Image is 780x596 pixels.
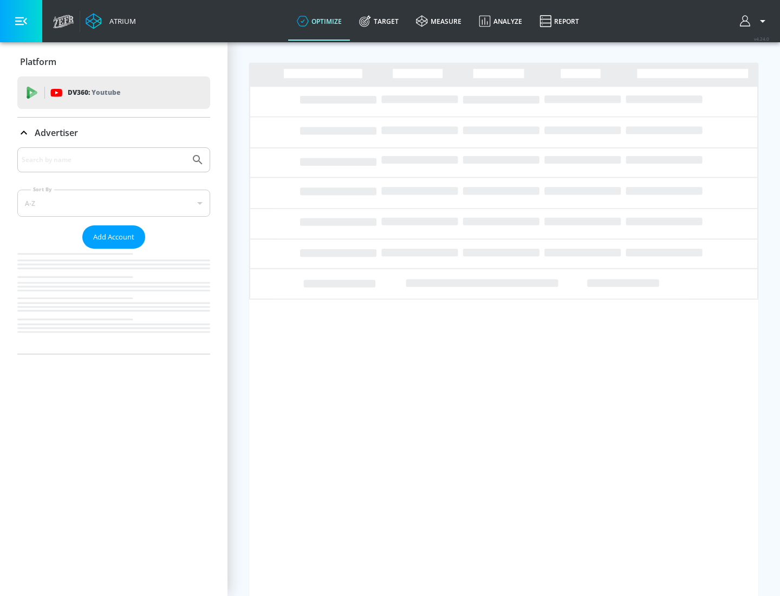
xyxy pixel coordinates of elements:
a: Atrium [86,13,136,29]
nav: list of Advertiser [17,249,210,354]
a: optimize [288,2,350,41]
div: Platform [17,47,210,77]
a: Target [350,2,407,41]
span: Add Account [93,231,134,243]
p: Youtube [92,87,120,98]
p: Advertiser [35,127,78,139]
span: v 4.24.0 [754,36,769,42]
a: measure [407,2,470,41]
label: Sort By [31,186,54,193]
div: A-Z [17,190,210,217]
input: Search by name [22,153,186,167]
a: Report [531,2,588,41]
div: Atrium [105,16,136,26]
button: Add Account [82,225,145,249]
div: Advertiser [17,147,210,354]
div: DV360: Youtube [17,76,210,109]
p: Platform [20,56,56,68]
div: Advertiser [17,118,210,148]
a: Analyze [470,2,531,41]
p: DV360: [68,87,120,99]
